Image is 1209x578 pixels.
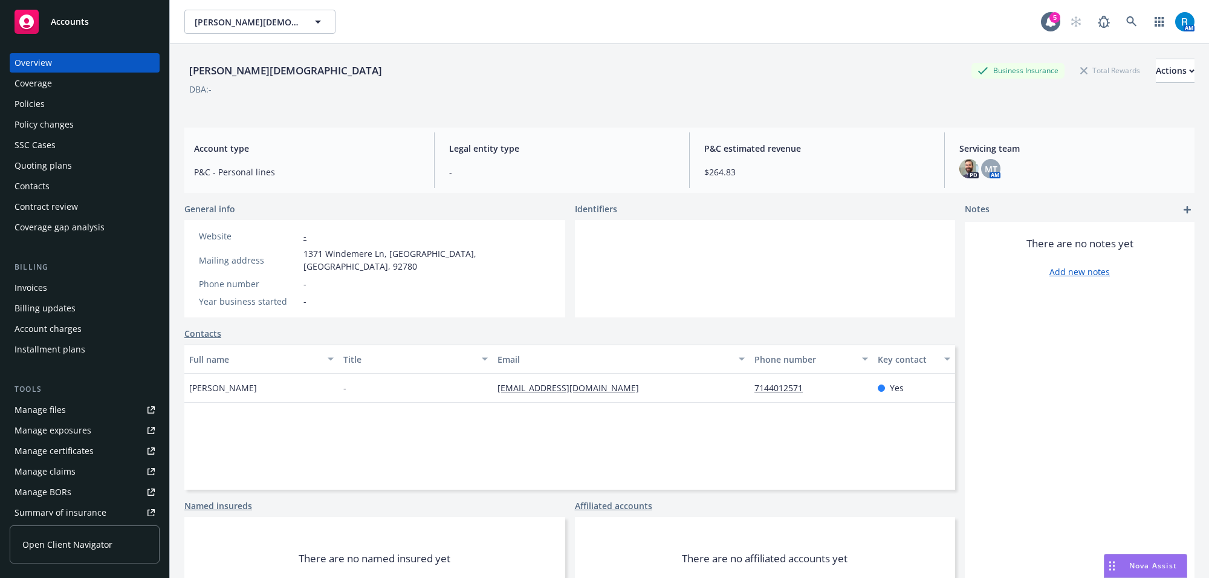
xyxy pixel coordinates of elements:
[1074,63,1146,78] div: Total Rewards
[1049,12,1060,23] div: 5
[890,382,904,394] span: Yes
[873,345,955,374] button: Key contact
[1049,265,1110,278] a: Add new notes
[15,53,52,73] div: Overview
[754,353,855,366] div: Phone number
[199,278,299,290] div: Phone number
[10,5,160,39] a: Accounts
[971,63,1065,78] div: Business Insurance
[15,421,91,440] div: Manage exposures
[985,163,997,175] span: MT
[194,142,420,155] span: Account type
[10,278,160,297] a: Invoices
[10,261,160,273] div: Billing
[189,382,257,394] span: [PERSON_NAME]
[299,551,450,566] span: There are no named insured yet
[15,115,74,134] div: Policy changes
[303,247,551,273] span: 1371 Windemere Ln, [GEOGRAPHIC_DATA], [GEOGRAPHIC_DATA], 92780
[10,503,160,522] a: Summary of insurance
[1104,554,1120,577] div: Drag to move
[10,482,160,502] a: Manage BORs
[303,230,306,242] a: -
[10,340,160,359] a: Installment plans
[10,177,160,196] a: Contacts
[15,94,45,114] div: Policies
[1156,59,1194,82] div: Actions
[1104,554,1187,578] button: Nova Assist
[10,74,160,93] a: Coverage
[15,74,52,93] div: Coverage
[184,63,387,79] div: [PERSON_NAME][DEMOGRAPHIC_DATA]
[704,166,930,178] span: $264.83
[10,462,160,481] a: Manage claims
[1092,10,1116,34] a: Report a Bug
[199,295,299,308] div: Year business started
[1064,10,1088,34] a: Start snowing
[878,353,937,366] div: Key contact
[10,156,160,175] a: Quoting plans
[10,299,160,318] a: Billing updates
[199,230,299,242] div: Website
[10,383,160,395] div: Tools
[15,278,47,297] div: Invoices
[449,166,675,178] span: -
[15,462,76,481] div: Manage claims
[22,538,112,551] span: Open Client Navigator
[10,53,160,73] a: Overview
[15,135,56,155] div: SSC Cases
[15,156,72,175] div: Quoting plans
[1180,203,1194,217] a: add
[15,503,106,522] div: Summary of insurance
[303,278,306,290] span: -
[189,83,212,96] div: DBA: -
[750,345,873,374] button: Phone number
[343,353,475,366] div: Title
[1026,236,1133,251] span: There are no notes yet
[10,441,160,461] a: Manage certificates
[10,94,160,114] a: Policies
[184,10,335,34] button: [PERSON_NAME][DEMOGRAPHIC_DATA]
[498,353,731,366] div: Email
[965,203,990,217] span: Notes
[184,327,221,340] a: Contacts
[10,421,160,440] a: Manage exposures
[10,115,160,134] a: Policy changes
[1120,10,1144,34] a: Search
[959,142,1185,155] span: Servicing team
[493,345,750,374] button: Email
[15,340,85,359] div: Installment plans
[575,499,652,512] a: Affiliated accounts
[15,299,76,318] div: Billing updates
[754,382,812,394] a: 7144012571
[498,382,649,394] a: [EMAIL_ADDRESS][DOMAIN_NAME]
[15,482,71,502] div: Manage BORs
[704,142,930,155] span: P&C estimated revenue
[303,295,306,308] span: -
[15,319,82,339] div: Account charges
[184,203,235,215] span: General info
[959,159,979,178] img: photo
[10,135,160,155] a: SSC Cases
[184,499,252,512] a: Named insureds
[15,218,105,237] div: Coverage gap analysis
[1175,12,1194,31] img: photo
[682,551,848,566] span: There are no affiliated accounts yet
[10,319,160,339] a: Account charges
[51,17,89,27] span: Accounts
[15,197,78,216] div: Contract review
[575,203,617,215] span: Identifiers
[15,441,94,461] div: Manage certificates
[10,218,160,237] a: Coverage gap analysis
[199,254,299,267] div: Mailing address
[1156,59,1194,83] button: Actions
[1147,10,1172,34] a: Switch app
[10,197,160,216] a: Contract review
[195,16,299,28] span: [PERSON_NAME][DEMOGRAPHIC_DATA]
[10,400,160,420] a: Manage files
[189,353,320,366] div: Full name
[1129,560,1177,571] span: Nova Assist
[339,345,493,374] button: Title
[343,382,346,394] span: -
[15,177,50,196] div: Contacts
